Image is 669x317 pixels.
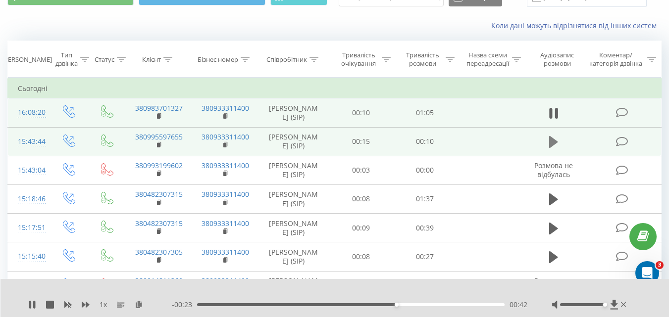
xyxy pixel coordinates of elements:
td: [PERSON_NAME] (SIP) [258,98,329,127]
span: 3 [656,261,664,269]
td: 00:12 [329,271,393,300]
a: 380983701327 [135,103,183,113]
div: 15:18:46 [18,189,39,209]
td: 00:08 [329,184,393,213]
td: [PERSON_NAME] (SIP) [258,127,329,156]
div: Тривалість очікування [338,51,379,68]
td: Сьогодні [8,79,662,98]
td: 00:39 [393,214,457,242]
span: Розмова не відбулась [534,161,573,179]
td: 00:10 [393,127,457,156]
span: 1 x [100,300,107,310]
td: 00:00 [393,156,457,184]
div: 15:17:51 [18,218,39,237]
a: 380482307315 [135,219,183,228]
div: 15:15:40 [18,247,39,266]
a: 380482307315 [135,189,183,199]
td: 00:27 [393,242,457,271]
td: 00:03 [329,156,393,184]
div: Аудіозапис розмови [532,51,582,68]
td: 00:08 [329,242,393,271]
a: Коли дані можуть відрізнятися вiд інших систем [491,21,662,30]
span: - 00:23 [172,300,197,310]
a: 380933311400 [202,276,249,285]
td: [PERSON_NAME] (SIP) [258,271,329,300]
div: Accessibility label [395,303,399,307]
td: 00:00 [393,271,457,300]
td: 01:37 [393,184,457,213]
td: [PERSON_NAME] (SIP) [258,156,329,184]
div: Статус [95,55,114,64]
td: 00:15 [329,127,393,156]
td: 01:05 [393,98,457,127]
div: 15:43:44 [18,132,39,151]
div: [PERSON_NAME] [2,55,52,64]
div: Accessibility label [603,303,607,307]
div: 15:14:51 [18,276,39,295]
div: Тривалість розмови [402,51,443,68]
a: 380482307305 [135,247,183,257]
div: Назва схеми переадресації [466,51,510,68]
div: Клієнт [142,55,161,64]
td: [PERSON_NAME] (SIP) [258,242,329,271]
div: Тип дзвінка [55,51,78,68]
div: Коментар/категорія дзвінка [587,51,645,68]
td: [PERSON_NAME] (SIP) [258,184,329,213]
iframe: Intercom live chat [635,261,659,285]
div: 16:08:20 [18,103,39,122]
div: Бізнес номер [198,55,238,64]
a: 380933311400 [202,219,249,228]
td: 00:09 [329,214,393,242]
span: Розмова не відбулась [534,276,573,294]
span: 00:42 [510,300,527,310]
div: Співробітник [266,55,307,64]
a: 380914811260 [135,276,183,285]
a: 380933311400 [202,189,249,199]
div: 15:43:04 [18,161,39,180]
a: 380933311400 [202,161,249,170]
a: 380993199602 [135,161,183,170]
a: 380995597655 [135,132,183,141]
td: [PERSON_NAME] (SIP) [258,214,329,242]
a: 380933311400 [202,132,249,141]
a: 380933311400 [202,247,249,257]
td: 00:10 [329,98,393,127]
a: 380933311400 [202,103,249,113]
